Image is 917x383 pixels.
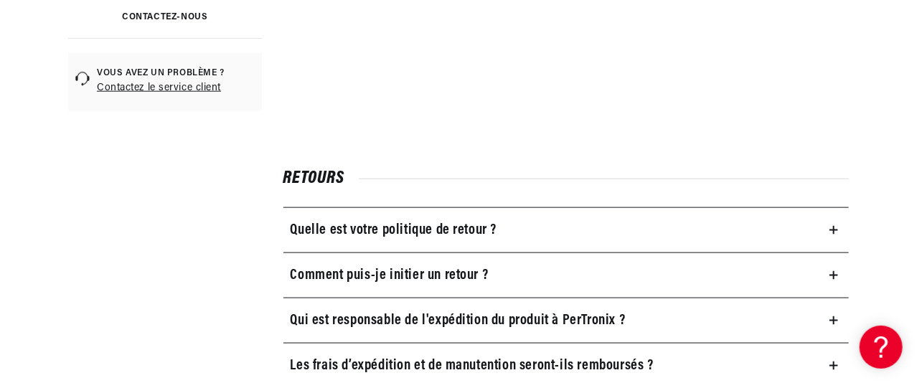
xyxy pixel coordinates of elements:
[291,359,654,373] font: Les frais d’expédition et de manutention seront-ils remboursés ?
[291,268,489,283] font: Comment puis-je initier un retour ?
[122,13,207,22] font: Contactez-nous
[97,82,221,93] font: Contactez le service client
[291,223,497,237] font: Quelle est votre politique de retour ?
[283,253,850,298] summary: Comment puis-je initier un retour ?
[283,298,850,343] summary: Qui est responsable de l'expédition du produit à PerTronix ?
[97,69,225,77] font: Vous avez un problème ?
[97,80,255,97] a: Contactez le service client
[283,170,344,187] font: Retours
[291,313,626,328] font: Qui est responsable de l'expédition du produit à PerTronix ?
[283,208,850,252] summary: Quelle est votre politique de retour ?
